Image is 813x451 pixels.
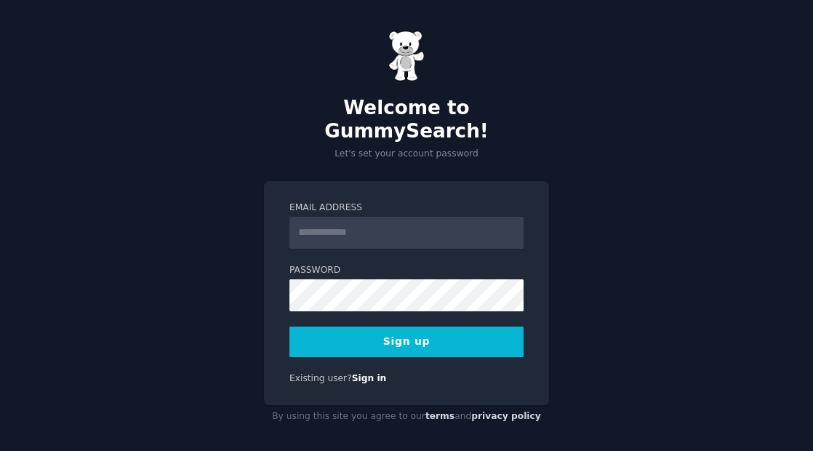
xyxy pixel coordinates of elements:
div: By using this site you agree to our and [264,405,549,428]
img: Gummy Bear [388,31,425,81]
label: Email Address [289,201,524,215]
a: terms [425,411,454,421]
h2: Welcome to GummySearch! [264,97,549,143]
label: Password [289,264,524,277]
a: privacy policy [471,411,541,421]
a: Sign in [352,373,387,383]
p: Let's set your account password [264,148,549,161]
button: Sign up [289,327,524,357]
span: Existing user? [289,373,352,383]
